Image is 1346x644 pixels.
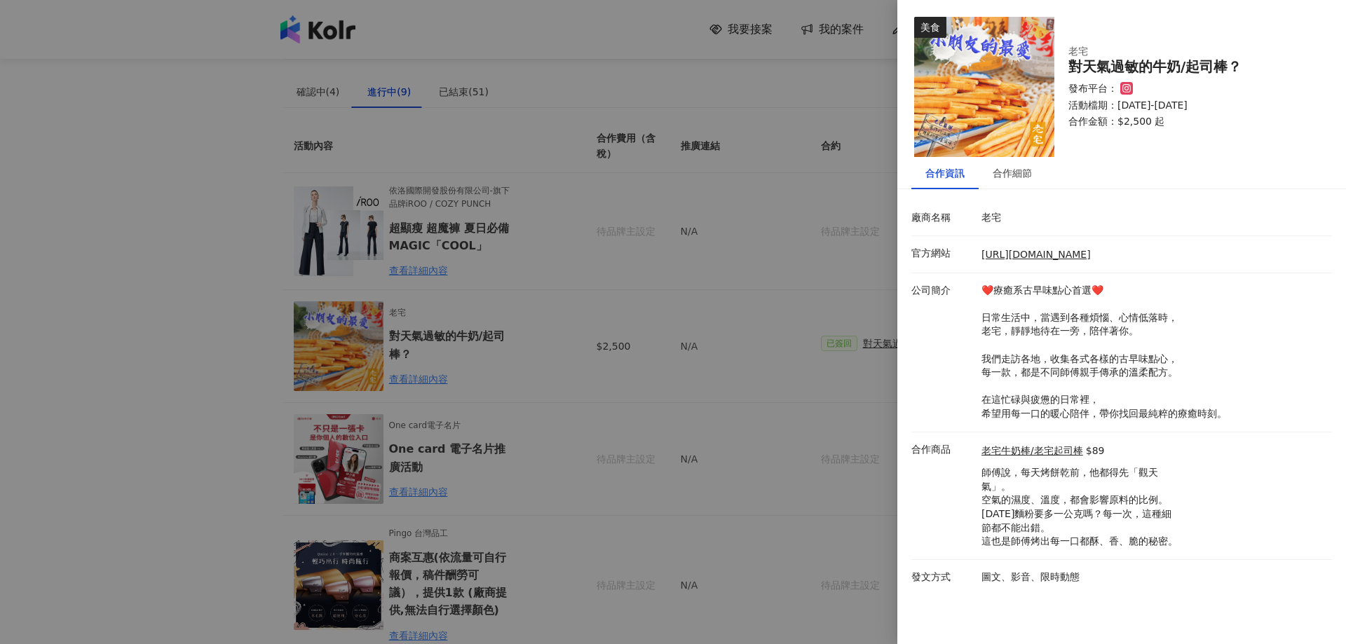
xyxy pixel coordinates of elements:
[1068,99,1315,113] p: 活動檔期：[DATE]-[DATE]
[1068,82,1117,96] p: 發布平台：
[1068,59,1315,75] div: 對天氣過敏的牛奶/起司棒？
[914,17,1054,157] img: 老宅牛奶棒/老宅起司棒
[981,211,1325,225] p: 老宅
[911,284,974,298] p: 公司簡介
[911,247,974,261] p: 官方網站
[981,444,1083,458] a: 老宅牛奶棒/老宅起司棒
[993,165,1032,181] div: 合作細節
[981,284,1325,421] p: ❤️療癒系古早味點心首選❤️ 日常生活中，當遇到各種煩惱、心情低落時， 老宅，靜靜地待在一旁，陪伴著你。 我們走訪各地，收集各式各樣的古早味點心， 每一款，都是不同師傅親手傳承的溫柔配方。 在這...
[911,443,974,457] p: 合作商品
[1068,115,1315,129] p: 合作金額： $2,500 起
[981,466,1178,549] p: 師傅說，每天烤餅乾前，他都得先「觀天 氣」。 空氣的濕度、溫度，都會影響原料的比例。 [DATE]麵粉要多一公克嗎？每一次，這種細 節都不能出錯。 這也是師傅烤出每一口都酥、香、脆的秘密。
[925,165,965,181] div: 合作資訊
[1086,444,1105,458] p: $89
[1068,45,1293,59] div: 老宅
[911,570,974,584] p: 發文方式
[914,17,946,38] div: 美食
[911,211,974,225] p: 廠商名稱
[981,249,1091,260] a: [URL][DOMAIN_NAME]
[981,570,1325,584] p: 圖文、影音、限時動態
